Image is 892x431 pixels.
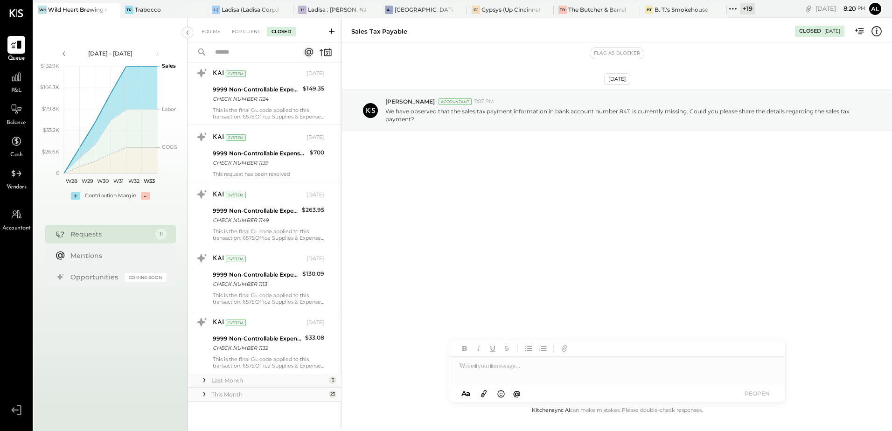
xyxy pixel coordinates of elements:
text: $132.9K [41,63,59,69]
div: Contribution Margin [85,192,136,200]
div: CHECK NUMBER 1139 [213,158,307,167]
div: Accountant [439,98,472,105]
text: 0 [56,170,59,176]
div: 9999 Non-Controllable Expenses:Other Income and Expenses:To Be Classified P&L [213,149,307,158]
div: Closed [799,28,821,35]
div: For Me [197,27,225,36]
text: $79.8K [42,105,59,112]
div: copy link [804,4,813,14]
div: 9999 Non-Controllable Expenses:Other Income and Expenses:To Be Classified P&L [213,206,299,215]
button: REOPEN [739,387,776,400]
button: Bold [459,342,471,355]
div: System [226,134,246,141]
div: + [71,192,80,200]
div: This is the final GL code applied to this transaction: 6575:Office Supplies & Expenses (sub-accou... [213,228,324,241]
div: L( [212,6,220,14]
span: Accountant [2,224,31,233]
div: For Client [227,27,265,36]
button: Ordered List [537,342,549,355]
span: P&L [11,87,22,95]
span: 7:07 PM [474,98,494,105]
div: Wild Heart Brewing Company [48,6,106,14]
div: This is the final GL code applied to this transaction: 6575:Office Supplies & Expenses (sub-accou... [213,356,324,369]
a: Accountant [0,206,32,233]
div: Ladisa (Ladisa Corp.) - Ignite [222,6,280,14]
div: 9999 Non-Controllable Expenses:Other Income and Expenses:To Be Classified P&L [213,270,300,279]
div: KAI [213,69,224,78]
button: Flag as Blocker [590,48,644,59]
div: Ladisa : [PERSON_NAME] in the Alley [308,6,366,14]
span: @ [513,389,521,398]
div: - [141,192,150,200]
div: System [226,70,246,77]
div: [DATE] [604,73,630,85]
div: Sales Tax Payable [351,27,407,36]
button: Add URL [558,342,571,355]
div: [DATE] [815,4,865,13]
span: [PERSON_NAME] [385,97,435,105]
text: W28 [66,178,77,184]
text: $53.2K [43,127,59,133]
div: [DATE] [307,191,324,199]
a: P&L [0,68,32,95]
a: Vendors [0,165,32,192]
div: System [226,256,246,262]
div: [DATE] [307,255,324,263]
div: [DATE] [307,134,324,141]
div: Trabocco [135,6,161,14]
text: $26.6K [42,148,59,155]
button: Underline [487,342,499,355]
div: Opportunities [70,272,120,282]
text: W30 [97,178,108,184]
text: COGS [162,144,177,150]
span: Cash [10,151,22,160]
div: TB [558,6,567,14]
span: a [466,389,470,398]
span: Balance [7,119,26,127]
p: We have observed that the sales tax payment information in bank account number 8411 is currently ... [385,107,860,123]
div: Requests [70,229,151,239]
div: KAI [213,133,224,142]
div: $700 [310,148,324,157]
div: 23 [329,390,336,398]
button: Unordered List [523,342,535,355]
div: Gypsys (Up Cincinnati LLC) - Ignite [481,6,540,14]
button: Strikethrough [501,342,513,355]
div: This is the final GL code applied to this transaction: 6575:Office Supplies & Expenses (sub-accou... [213,107,324,120]
div: CHECK NUMBER 1149 [213,215,299,225]
button: @ [510,388,523,399]
div: System [226,320,246,326]
div: KAI [213,190,224,200]
div: Tr [125,6,133,14]
div: L: [298,6,307,14]
div: CHECK NUMBER 1124 [213,94,300,104]
div: [DATE] [307,70,324,77]
div: $33.08 [305,333,324,342]
div: [GEOGRAPHIC_DATA] – [GEOGRAPHIC_DATA] [395,6,453,14]
div: WH [38,6,47,14]
div: Closed [267,27,296,36]
text: W29 [81,178,93,184]
span: Vendors [7,183,27,192]
text: Labor [162,106,176,112]
text: W31 [113,178,123,184]
span: Queue [8,55,25,63]
div: A– [385,6,393,14]
div: BT [645,6,653,14]
button: Aa [459,389,474,399]
div: $130.09 [302,269,324,278]
div: B. T.'s Smokehouse [655,6,708,14]
a: Queue [0,36,32,63]
button: Al [868,1,883,16]
div: $263.95 [302,205,324,215]
div: + 19 [740,3,755,14]
div: 9999 Non-Controllable Expenses:Other Income and Expenses:To Be Classified P&L [213,85,300,94]
div: This request has been resolved [213,171,324,177]
div: Mentions [70,251,162,260]
div: CHECK NUMBER 1132 [213,343,302,353]
a: Balance [0,100,32,127]
div: 11 [155,229,167,240]
a: Cash [0,132,32,160]
text: $106.3K [40,84,59,90]
text: W33 [144,178,155,184]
